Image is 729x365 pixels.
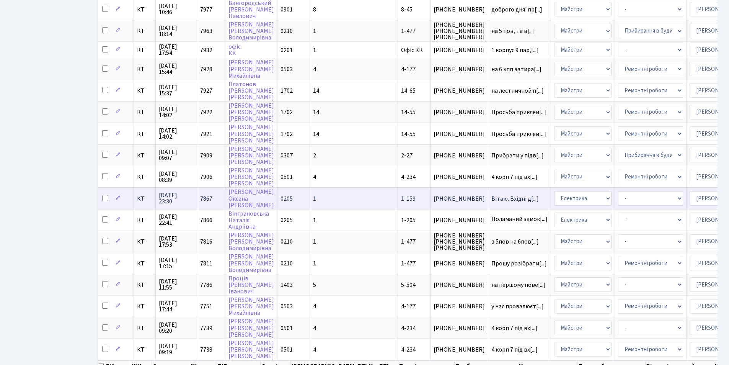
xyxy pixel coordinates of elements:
span: 14-55 [401,130,416,138]
span: 7816 [200,237,212,246]
a: [PERSON_NAME][PERSON_NAME][PERSON_NAME] [228,123,274,145]
span: 4-234 [401,173,416,181]
a: Проців[PERSON_NAME]Іванович [228,274,274,296]
a: [PERSON_NAME][PERSON_NAME]Володимирівна [228,20,274,42]
a: [PERSON_NAME][PERSON_NAME][PERSON_NAME] [228,145,274,166]
span: [DATE] 15:44 [159,63,194,75]
span: [DATE] 11:55 [159,278,194,291]
span: КТ [137,152,152,159]
span: 7866 [200,216,212,224]
a: [PERSON_NAME][PERSON_NAME]Михайлівна [228,296,274,317]
span: КТ [137,347,152,353]
span: 7739 [200,324,212,332]
span: 14 [313,87,319,95]
span: 1 [313,46,316,54]
span: Поламаний замок[...] [491,215,548,223]
span: КТ [137,239,152,245]
span: 7922 [200,108,212,116]
span: 7867 [200,195,212,203]
span: [PHONE_NUMBER] [434,347,485,353]
span: 0205 [281,216,293,224]
span: [PHONE_NUMBER] [PHONE_NUMBER] [PHONE_NUMBER] [434,232,485,251]
span: 0501 [281,324,293,332]
span: [DATE] 14:02 [159,106,194,118]
span: 0210 [281,259,293,268]
span: 0201 [281,46,293,54]
span: 1702 [281,108,293,116]
span: 7921 [200,130,212,138]
span: на першому пове[...] [491,281,546,289]
span: КТ [137,196,152,202]
span: 4 [313,345,316,354]
span: 4 [313,324,316,332]
span: 7927 [200,87,212,95]
a: ВінграновськаНаталіяАндріївна [228,210,269,231]
span: КТ [137,325,152,331]
span: 4 [313,173,316,181]
span: 7977 [200,5,212,14]
span: 5 [313,281,316,289]
span: Прошу розібрати[...] [491,259,547,268]
span: 1702 [281,87,293,95]
span: 7906 [200,173,212,181]
span: [PHONE_NUMBER] [434,282,485,288]
span: 0501 [281,345,293,354]
span: 4 [313,65,316,74]
span: з 5пов на 6пов[...] [491,237,539,246]
span: 1 корпус 9 пар,[...] [491,46,539,54]
span: [PHONE_NUMBER] [434,217,485,223]
span: [PHONE_NUMBER] [434,7,485,13]
a: [PERSON_NAME][PERSON_NAME][PERSON_NAME] [228,318,274,339]
span: 4-234 [401,324,416,332]
span: [PHONE_NUMBER] [434,325,485,331]
span: 0210 [281,27,293,35]
span: 2-27 [401,151,413,160]
span: КТ [137,131,152,137]
span: 0501 [281,173,293,181]
span: КТ [137,66,152,72]
span: КТ [137,47,152,53]
span: [DATE] 23:30 [159,192,194,205]
span: 1 [313,216,316,224]
span: [DATE] 17:44 [159,300,194,313]
span: Просьба приклеи[...] [491,130,547,138]
span: 1702 [281,130,293,138]
a: офісКК [228,43,241,57]
span: [DATE] 17:53 [159,236,194,248]
span: [DATE] 09:07 [159,149,194,161]
span: 0210 [281,237,293,246]
span: [PHONE_NUMBER] [434,152,485,159]
span: 0503 [281,302,293,311]
span: 2 [313,151,316,160]
span: 1 [313,237,316,246]
span: 4-177 [401,65,416,74]
a: [PERSON_NAME][PERSON_NAME][PERSON_NAME] [228,166,274,188]
span: 8-45 [401,5,413,14]
span: Просьба приклеи[...] [491,108,547,116]
span: на 5 пов, та в[...] [491,27,535,35]
span: КТ [137,28,152,34]
span: Офіс КК [401,46,423,54]
span: [DATE] 15:37 [159,84,194,97]
span: 0901 [281,5,293,14]
span: [PHONE_NUMBER] [434,174,485,180]
span: 1-159 [401,195,416,203]
span: на лестничной п[...] [491,87,544,95]
span: 1 [313,259,316,268]
span: КТ [137,109,152,115]
span: 7811 [200,259,212,268]
span: 0205 [281,195,293,203]
a: [PERSON_NAME]Оксана[PERSON_NAME] [228,188,274,210]
span: КТ [137,88,152,94]
span: 1-477 [401,27,416,35]
span: 0503 [281,65,293,74]
span: 4 корп 7 під вх[...] [491,324,538,332]
span: 14-55 [401,108,416,116]
span: 14 [313,108,319,116]
span: 1403 [281,281,293,289]
span: 1 [313,27,316,35]
span: 4-234 [401,345,416,354]
a: [PERSON_NAME][PERSON_NAME]Володимирівна [228,253,274,274]
span: [PHONE_NUMBER] [PHONE_NUMBER] [PHONE_NUMBER] [434,22,485,40]
span: 14 [313,130,319,138]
